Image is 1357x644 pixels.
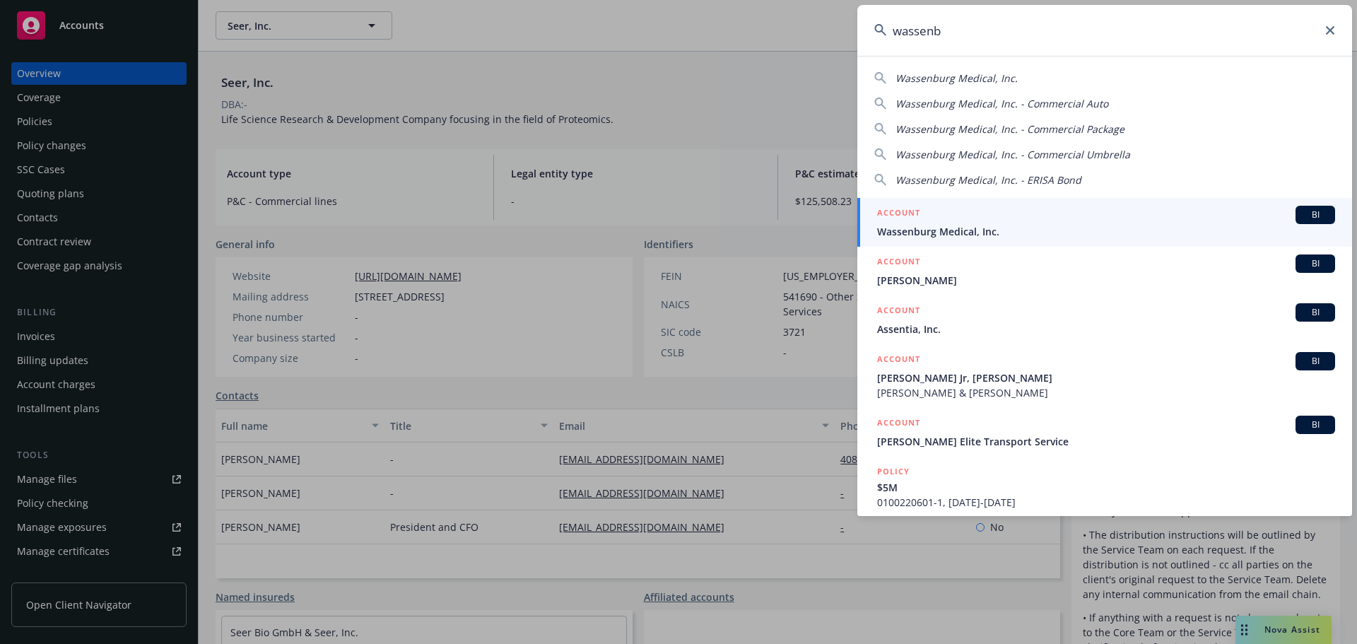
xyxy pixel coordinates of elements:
span: BI [1301,355,1329,368]
h5: ACCOUNT [877,416,920,433]
span: Wassenburg Medical, Inc. - Commercial Umbrella [895,148,1130,161]
span: Assentia, Inc. [877,322,1335,336]
span: Wassenburg Medical, Inc. - Commercial Package [895,122,1124,136]
h5: ACCOUNT [877,352,920,369]
input: Search... [857,5,1352,56]
span: Wassenburg Medical, Inc. - Commercial Auto [895,97,1108,110]
a: ACCOUNTBIAssentia, Inc. [857,295,1352,344]
span: BI [1301,418,1329,431]
span: BI [1301,209,1329,221]
span: [PERSON_NAME] Jr, [PERSON_NAME] [877,370,1335,385]
span: [PERSON_NAME] Elite Transport Service [877,434,1335,449]
span: $5M [877,480,1335,495]
a: ACCOUNTBIWassenburg Medical, Inc. [857,198,1352,247]
span: BI [1301,306,1329,319]
span: [PERSON_NAME] [877,273,1335,288]
span: Wassenburg Medical, Inc. - ERISA Bond [895,173,1081,187]
h5: ACCOUNT [877,206,920,223]
a: POLICY$5M0100220601-1, [DATE]-[DATE] [857,457,1352,517]
span: [PERSON_NAME] & [PERSON_NAME] [877,385,1335,400]
span: Wassenburg Medical, Inc. [877,224,1335,239]
a: ACCOUNTBI[PERSON_NAME] Jr, [PERSON_NAME][PERSON_NAME] & [PERSON_NAME] [857,344,1352,408]
span: BI [1301,257,1329,270]
a: ACCOUNTBI[PERSON_NAME] Elite Transport Service [857,408,1352,457]
h5: ACCOUNT [877,254,920,271]
span: Wassenburg Medical, Inc. [895,71,1018,85]
h5: POLICY [877,464,910,479]
a: ACCOUNTBI[PERSON_NAME] [857,247,1352,295]
h5: ACCOUNT [877,303,920,320]
span: 0100220601-1, [DATE]-[DATE] [877,495,1335,510]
